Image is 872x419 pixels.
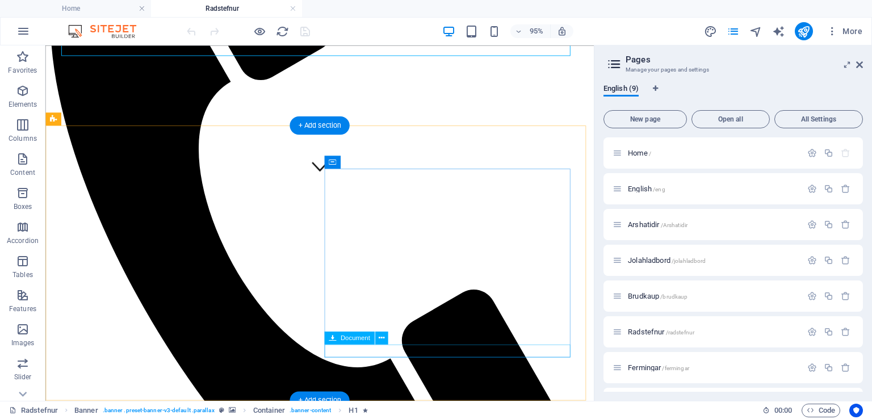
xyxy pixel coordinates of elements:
span: Radstefnur [628,328,694,336]
span: . banner-content [290,404,331,417]
span: Click to open page [628,363,689,372]
span: Open all [697,116,765,123]
div: Language Tabs [603,84,863,106]
i: Design (Ctrl+Alt+Y) [704,25,717,38]
button: publish [795,22,813,40]
p: Elements [9,100,37,109]
button: More [822,22,867,40]
div: Duplicate [824,291,833,301]
div: Brudkaup/brudkaup [624,292,802,300]
div: Settings [807,220,817,229]
div: + Add section [290,116,349,134]
button: reload [275,24,289,38]
button: Code [802,404,840,417]
div: Jolahladbord/jolahladbord [624,257,802,264]
h4: Radstefnur [151,2,302,15]
span: All Settings [779,116,858,123]
i: On resize automatically adjust zoom level to fit chosen device. [557,26,567,36]
i: Element contains an animation [363,407,368,413]
div: Settings [807,255,817,265]
button: All Settings [774,110,863,128]
div: Settings [807,184,817,194]
i: AI Writer [772,25,785,38]
div: Remove [841,327,850,337]
div: Home/ [624,149,802,157]
div: Settings [807,327,817,337]
span: More [827,26,862,37]
button: pages [727,24,740,38]
button: New page [603,110,687,128]
div: English/eng [624,185,802,192]
div: Duplicate [824,220,833,229]
i: Pages (Ctrl+Alt+S) [727,25,740,38]
p: Features [9,304,36,313]
button: 95% [510,24,551,38]
div: Duplicate [824,184,833,194]
p: Images [11,338,35,347]
p: Columns [9,134,37,143]
h6: 95% [527,24,546,38]
i: This element contains a background [229,407,236,413]
span: /jolahladbord [672,258,706,264]
span: : [782,406,784,414]
button: Open all [691,110,770,128]
span: Click to select. Double-click to edit [74,404,98,417]
h2: Pages [626,55,863,65]
span: English (9) [603,82,639,98]
div: Remove [841,363,850,372]
span: New page [609,116,682,123]
h3: Manage your pages and settings [626,65,840,75]
div: Remove [841,255,850,265]
div: The startpage cannot be deleted [841,148,850,158]
span: /radstefnur [666,329,695,336]
a: Click to cancel selection. Double-click to open Pages [9,404,58,417]
i: Reload page [276,25,289,38]
button: Usercentrics [849,404,863,417]
span: Click to open page [628,185,665,193]
div: Fermingar/fermingar [624,364,802,371]
div: Duplicate [824,363,833,372]
h6: Session time [762,404,793,417]
button: text_generator [772,24,786,38]
div: Settings [807,148,817,158]
span: Jolahladbord [628,256,706,265]
span: /brudkaup [660,294,687,300]
nav: breadcrumb [74,404,368,417]
span: Click to open page [628,220,687,229]
div: Radstefnur/radstefnur [624,328,802,336]
span: Click to open page [628,149,651,157]
i: Navigator [749,25,762,38]
span: . banner .preset-banner-v3-default .parallax [103,404,215,417]
div: + Add section [290,391,349,409]
img: Editor Logo [65,24,150,38]
div: Duplicate [824,327,833,337]
span: /eng [653,186,665,192]
p: Tables [12,270,33,279]
span: /Arshatidir [661,222,688,228]
button: Click here to leave preview mode and continue editing [253,24,266,38]
div: Remove [841,291,850,301]
div: Duplicate [824,255,833,265]
div: Duplicate [824,148,833,158]
p: Accordion [7,236,39,245]
div: Settings [807,291,817,301]
p: Slider [14,372,32,382]
span: Code [807,404,835,417]
div: Remove [841,220,850,229]
i: This element is a customizable preset [219,407,224,413]
button: navigator [749,24,763,38]
span: /fermingar [662,365,689,371]
span: Click to select. Double-click to edit [253,404,285,417]
span: / [649,150,651,157]
p: Favorites [8,66,37,75]
p: Boxes [14,202,32,211]
i: Publish [797,25,810,38]
div: Settings [807,363,817,372]
span: 00 00 [774,404,792,417]
span: Document [340,334,370,341]
span: Brudkaup [628,292,687,300]
button: design [704,24,718,38]
p: Content [10,168,35,177]
span: Click to select. Double-click to edit [349,404,358,417]
div: Arshatidir/Arshatidir [624,221,802,228]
